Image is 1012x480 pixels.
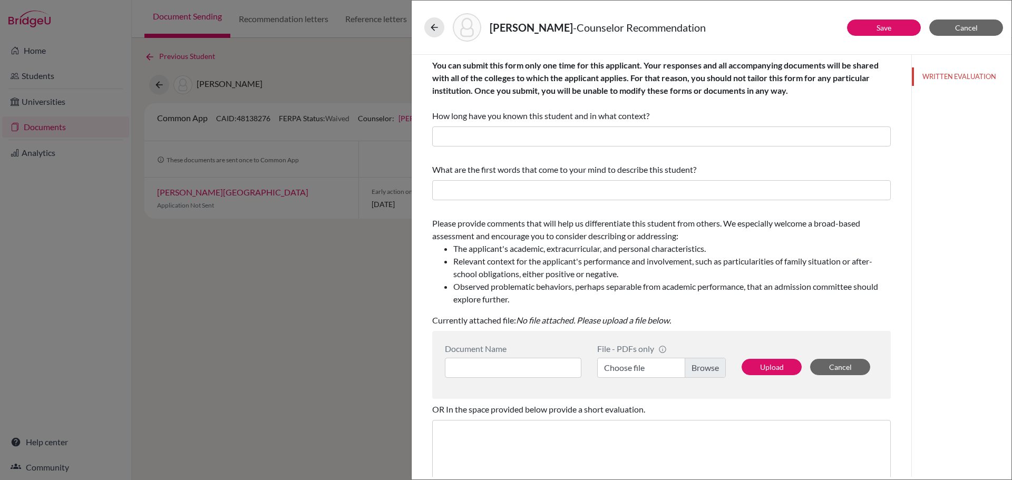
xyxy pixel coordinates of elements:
[432,218,891,306] span: Please provide comments that will help us differentiate this student from others. We especially w...
[597,344,726,354] div: File - PDFs only
[432,164,696,174] span: What are the first words that come to your mind to describe this student?
[516,315,671,325] i: No file attached. Please upload a file below.
[490,21,573,34] strong: [PERSON_NAME]
[658,345,667,354] span: info
[432,213,891,331] div: Currently attached file:
[432,404,645,414] span: OR In the space provided below provide a short evaluation.
[445,344,581,354] div: Document Name
[453,255,891,280] li: Relevant context for the applicant's performance and involvement, such as particularities of fami...
[432,60,879,121] span: How long have you known this student and in what context?
[810,359,870,375] button: Cancel
[597,358,726,378] label: Choose file
[742,359,802,375] button: Upload
[573,21,706,34] span: - Counselor Recommendation
[453,242,891,255] li: The applicant's academic, extracurricular, and personal characteristics.
[453,280,891,306] li: Observed problematic behaviors, perhaps separable from academic performance, that an admission co...
[432,60,879,95] b: You can submit this form only one time for this applicant. Your responses and all accompanying do...
[912,67,1011,86] button: WRITTEN EVALUATION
